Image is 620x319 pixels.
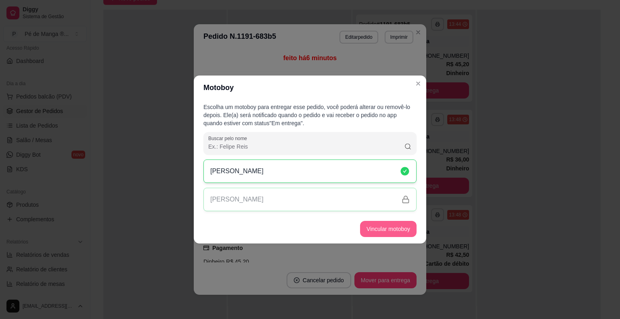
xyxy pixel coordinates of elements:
[203,103,417,127] p: Escolha um motoboy para entregar esse pedido, você poderá alterar ou removê-lo depois. Ele(a) ser...
[210,195,264,204] p: [PERSON_NAME]
[208,135,250,142] label: Buscar pelo nome
[208,143,404,151] input: Buscar pelo nome
[412,77,425,90] button: Close
[194,76,426,100] header: Motoboy
[210,166,264,176] p: [PERSON_NAME]
[360,221,417,237] button: Vincular motoboy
